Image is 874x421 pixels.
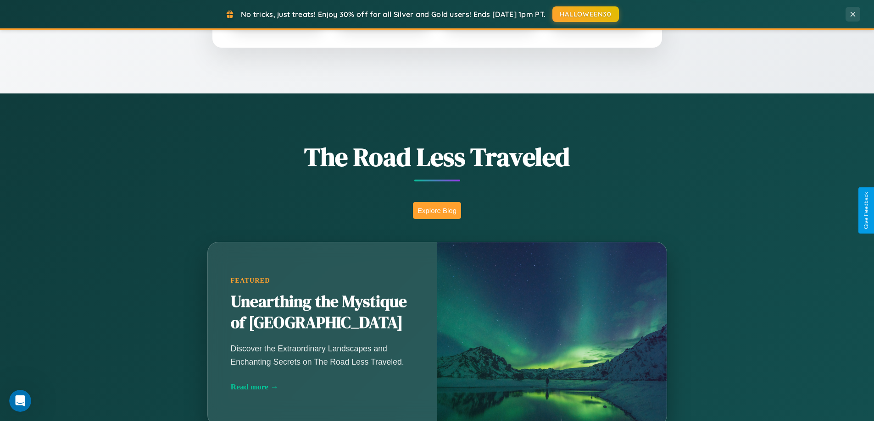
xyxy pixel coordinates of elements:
span: No tricks, just treats! Enjoy 30% off for all Silver and Gold users! Ends [DATE] 1pm PT. [241,10,546,19]
h2: Unearthing the Mystique of [GEOGRAPHIC_DATA] [231,291,414,334]
div: Read more → [231,382,414,392]
iframe: Intercom live chat [9,390,31,412]
div: Featured [231,277,414,284]
button: HALLOWEEN30 [552,6,619,22]
div: Give Feedback [863,192,869,229]
h1: The Road Less Traveled [162,139,713,175]
p: Discover the Extraordinary Landscapes and Enchanting Secrets on The Road Less Traveled. [231,342,414,368]
button: Explore Blog [413,202,461,219]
